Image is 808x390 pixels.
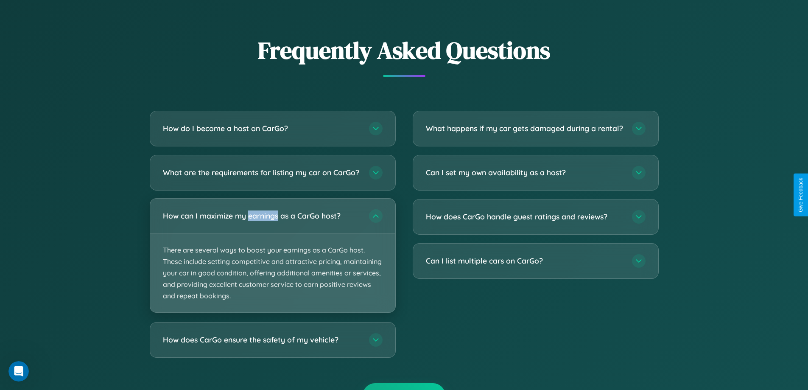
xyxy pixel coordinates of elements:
h2: Frequently Asked Questions [150,34,659,67]
h3: How do I become a host on CarGo? [163,123,361,134]
h3: How can I maximize my earnings as a CarGo host? [163,210,361,221]
h3: How does CarGo handle guest ratings and reviews? [426,211,623,222]
p: There are several ways to boost your earnings as a CarGo host. These include setting competitive ... [150,234,395,313]
h3: Can I list multiple cars on CarGo? [426,255,623,266]
h3: What are the requirements for listing my car on CarGo? [163,167,361,178]
h3: How does CarGo ensure the safety of my vehicle? [163,335,361,345]
iframe: Intercom live chat [8,361,29,382]
h3: What happens if my car gets damaged during a rental? [426,123,623,134]
div: Give Feedback [798,178,804,212]
h3: Can I set my own availability as a host? [426,167,623,178]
